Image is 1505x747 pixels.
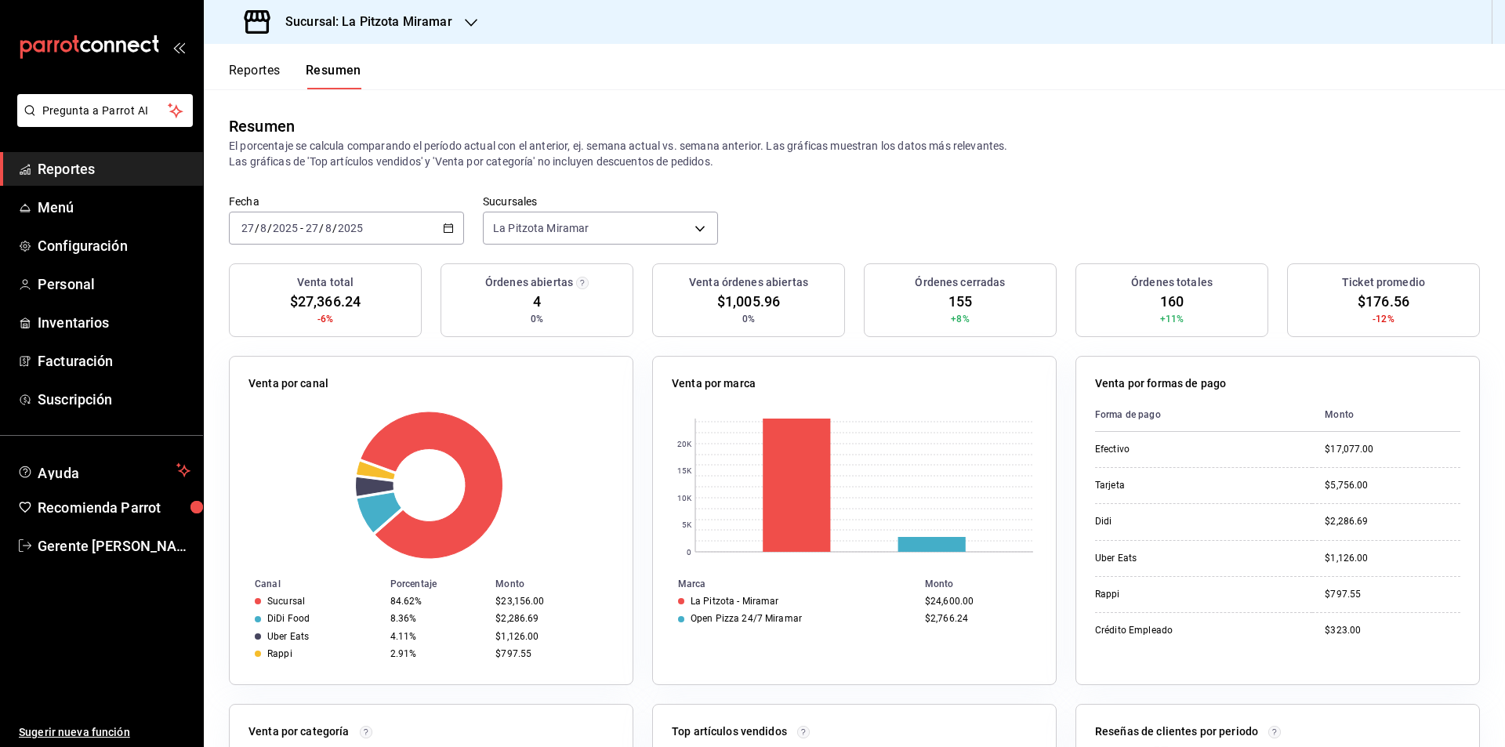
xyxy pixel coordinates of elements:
[672,723,787,740] p: Top artículos vendidos
[325,222,332,234] input: --
[687,548,691,557] text: 0
[717,291,780,312] span: $1,005.96
[1325,552,1460,565] div: $1,126.00
[1095,723,1258,740] p: Reseñas de clientes por periodo
[1095,479,1252,492] div: Tarjeta
[248,375,328,392] p: Venta por canal
[259,222,267,234] input: --
[255,222,259,234] span: /
[267,596,305,607] div: Sucursal
[267,631,309,642] div: Uber Eats
[229,196,464,207] label: Fecha
[1095,398,1312,432] th: Forma de pago
[677,494,692,502] text: 10K
[38,535,190,557] span: Gerente [PERSON_NAME]
[742,312,755,326] span: 0%
[948,291,972,312] span: 155
[925,596,1031,607] div: $24,600.00
[677,440,692,448] text: 20K
[273,13,452,31] h3: Sucursal: La Pitzota Miramar
[915,274,1005,291] h3: Órdenes cerradas
[337,222,364,234] input: ----
[290,291,361,312] span: $27,366.24
[1160,312,1184,326] span: +11%
[306,63,361,89] button: Resumen
[1325,515,1460,528] div: $2,286.69
[691,613,802,624] div: Open Pizza 24/7 Miramar
[1325,443,1460,456] div: $17,077.00
[11,114,193,130] a: Pregunta a Parrot AI
[272,222,299,234] input: ----
[229,63,281,89] button: Reportes
[267,648,292,659] div: Rappi
[19,724,190,741] span: Sugerir nueva función
[1095,443,1252,456] div: Efectivo
[390,631,483,642] div: 4.11%
[229,138,1480,169] p: El porcentaje se calcula comparando el período actual con el anterior, ej. semana actual vs. sema...
[230,575,384,593] th: Canal
[1342,274,1425,291] h3: Ticket promedio
[390,613,483,624] div: 8.36%
[17,94,193,127] button: Pregunta a Parrot AI
[1095,515,1252,528] div: Didi
[300,222,303,234] span: -
[297,274,354,291] h3: Venta total
[248,723,350,740] p: Venta por categoría
[229,114,295,138] div: Resumen
[38,235,190,256] span: Configuración
[919,575,1056,593] th: Monto
[267,613,310,624] div: DiDi Food
[267,222,272,234] span: /
[38,158,190,179] span: Reportes
[483,196,718,207] label: Sucursales
[1325,624,1460,637] div: $323.00
[653,575,919,593] th: Marca
[533,291,541,312] span: 4
[495,631,607,642] div: $1,126.00
[38,274,190,295] span: Personal
[172,41,185,53] button: open_drawer_menu
[682,520,692,529] text: 5K
[332,222,337,234] span: /
[390,648,483,659] div: 2.91%
[42,103,169,119] span: Pregunta a Parrot AI
[1095,375,1226,392] p: Venta por formas de pago
[1312,398,1460,432] th: Monto
[241,222,255,234] input: --
[1095,588,1252,601] div: Rappi
[1160,291,1184,312] span: 160
[531,312,543,326] span: 0%
[229,63,361,89] div: navigation tabs
[1325,588,1460,601] div: $797.55
[672,375,756,392] p: Venta por marca
[38,389,190,410] span: Suscripción
[1131,274,1213,291] h3: Órdenes totales
[1373,312,1394,326] span: -12%
[691,596,779,607] div: La Pitzota - Miramar
[1325,479,1460,492] div: $5,756.00
[677,466,692,475] text: 15K
[951,312,969,326] span: +8%
[485,274,573,291] h3: Órdenes abiertas
[390,596,483,607] div: 84.62%
[1095,552,1252,565] div: Uber Eats
[38,197,190,218] span: Menú
[493,220,589,236] span: La Pitzota Miramar
[1358,291,1409,312] span: $176.56
[689,274,808,291] h3: Venta órdenes abiertas
[38,497,190,518] span: Recomienda Parrot
[1095,624,1252,637] div: Crédito Empleado
[384,575,489,593] th: Porcentaje
[489,575,633,593] th: Monto
[38,461,170,480] span: Ayuda
[925,613,1031,624] div: $2,766.24
[495,648,607,659] div: $797.55
[38,312,190,333] span: Inventarios
[305,222,319,234] input: --
[495,596,607,607] div: $23,156.00
[495,613,607,624] div: $2,286.69
[38,350,190,372] span: Facturación
[317,312,333,326] span: -6%
[319,222,324,234] span: /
